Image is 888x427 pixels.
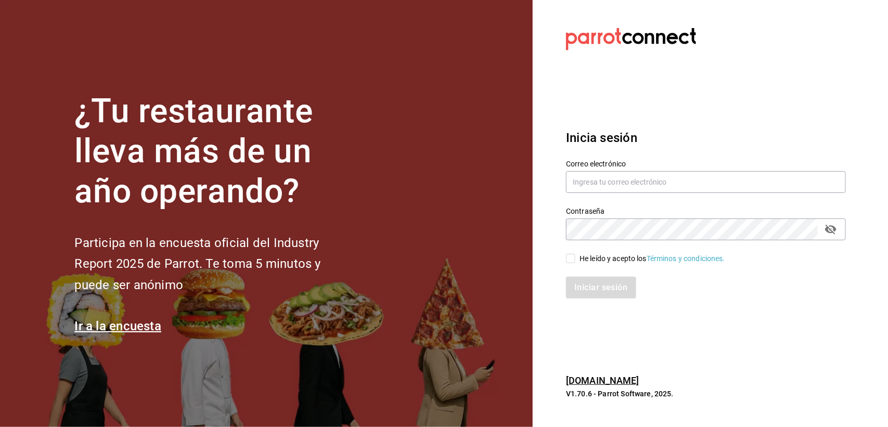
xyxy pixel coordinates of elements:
[566,375,639,386] a: [DOMAIN_NAME]
[647,254,725,263] a: Términos y condiciones.
[566,171,846,193] input: Ingresa tu correo electrónico
[566,389,846,399] p: V1.70.6 - Parrot Software, 2025.
[74,232,355,296] h2: Participa en la encuesta oficial del Industry Report 2025 de Parrot. Te toma 5 minutos y puede se...
[74,319,161,333] a: Ir a la encuesta
[566,161,846,168] label: Correo electrónico
[74,92,355,211] h1: ¿Tu restaurante lleva más de un año operando?
[822,221,840,238] button: passwordField
[566,208,846,215] label: Contraseña
[580,253,725,264] div: He leído y acepto los
[566,128,846,147] h3: Inicia sesión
